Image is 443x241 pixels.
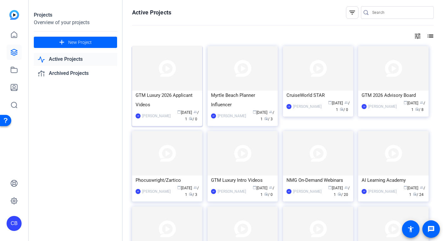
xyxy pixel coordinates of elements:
span: [DATE] [253,186,267,190]
span: / 1 [334,186,350,197]
span: radio [415,107,419,111]
h1: Active Projects [132,9,171,16]
div: [PERSON_NAME] [368,188,397,195]
span: [DATE] [177,110,192,115]
span: radio [340,107,343,111]
div: [PERSON_NAME] [142,113,171,119]
div: AP [211,189,216,194]
span: group [269,186,273,189]
span: group [420,186,424,189]
span: calendar_today [404,101,407,104]
span: calendar_today [253,110,256,114]
span: group [420,101,424,104]
span: [DATE] [404,186,418,190]
span: / 1 [185,110,199,121]
div: AP [362,189,367,194]
span: / 1 [185,186,199,197]
span: radio [413,192,417,196]
div: [PERSON_NAME] [293,188,322,195]
div: Myrtle Beach Planner Influencer [211,91,274,109]
mat-icon: tune [414,32,421,40]
mat-icon: add [58,39,66,46]
span: / 3 [264,117,273,121]
span: calendar_today [177,186,181,189]
div: AI Learning Academy [362,176,425,185]
span: group [269,110,273,114]
span: / 0 [264,192,273,197]
div: GTM 2026 Advisory Board [362,91,425,100]
div: AP [136,189,141,194]
span: group [193,186,197,189]
span: calendar_today [177,110,181,114]
div: GTM Luxury 2026 Applicant Videos [136,91,199,109]
span: radio [264,192,268,196]
span: / 3 [189,192,197,197]
span: radio [264,117,268,120]
div: CB [286,104,291,109]
span: / 1 [409,186,425,197]
a: Active Projects [34,53,117,66]
span: calendar_today [328,186,332,189]
span: / 20 [337,192,348,197]
div: Overview of your projects [34,19,117,26]
span: / 1 [260,110,274,121]
span: [DATE] [404,101,418,105]
mat-icon: accessibility [407,225,415,233]
span: / 0 [189,117,197,121]
div: CB [362,104,367,109]
button: New Project [34,37,117,48]
span: New Project [68,39,92,46]
mat-icon: message [427,225,435,233]
div: CB [136,113,141,118]
img: blue-gradient.svg [9,10,19,20]
mat-icon: filter_list [348,9,356,16]
span: [DATE] [253,110,267,115]
div: [PERSON_NAME] [293,103,322,110]
a: Archived Projects [34,67,117,80]
span: / 8 [415,107,424,112]
span: / 1 [411,101,425,112]
span: calendar_today [328,101,332,104]
span: radio [189,192,193,196]
span: [DATE] [328,186,343,190]
span: calendar_today [404,186,407,189]
span: group [344,186,348,189]
div: CruiseWorld STAR [286,91,350,100]
div: [PERSON_NAME] [368,103,397,110]
div: Projects [34,11,117,19]
span: [DATE] [177,186,192,190]
div: Phocuswright/Zartico [136,176,199,185]
input: Search [372,9,429,16]
span: / 1 [336,101,350,112]
div: AP [211,113,216,118]
div: [PERSON_NAME] [142,188,171,195]
span: radio [189,117,193,120]
span: [DATE] [328,101,343,105]
div: CB [7,216,22,231]
span: radio [337,192,341,196]
span: group [344,101,348,104]
div: AP [286,189,291,194]
div: [PERSON_NAME] [218,113,246,119]
span: / 24 [413,192,424,197]
span: / 0 [340,107,348,112]
div: NMG On-Demand Webinars [286,176,350,185]
div: [PERSON_NAME] [218,188,246,195]
div: GTM Luxury Intro Videos [211,176,274,185]
span: calendar_today [253,186,256,189]
span: group [193,110,197,114]
mat-icon: list [426,32,434,40]
span: / 1 [260,186,274,197]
